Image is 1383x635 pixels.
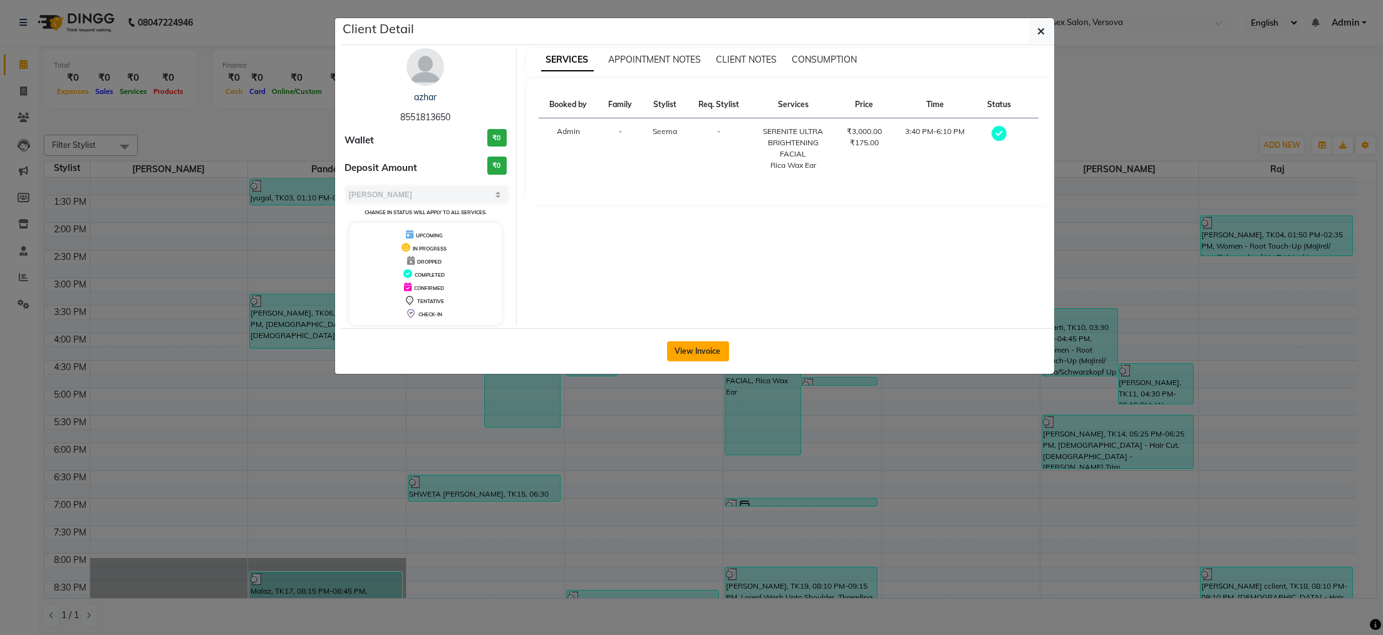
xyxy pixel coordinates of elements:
small: Change in status will apply to all services. [365,209,487,215]
div: Rica Wax Ear [758,160,828,171]
a: azhar [414,91,437,103]
div: ₹175.00 [843,137,885,148]
th: Services [750,91,836,118]
span: 8551813650 [400,111,450,123]
span: Deposit Amount [344,161,417,175]
span: IN PROGRESS [413,245,447,252]
span: Wallet [344,133,374,148]
th: Booked by [539,91,598,118]
h3: ₹0 [487,129,507,147]
span: APPOINTMENT NOTES [609,54,702,65]
h5: Client Detail [343,19,414,38]
span: TENTATIVE [417,298,444,304]
div: SERENITE ULTRA BRIGHTENING FACIAL [758,126,828,160]
td: - [598,118,642,179]
span: CONFIRMED [414,285,444,291]
th: Time [893,91,977,118]
span: CHECK-IN [418,311,442,317]
span: DROPPED [417,259,442,265]
span: SERVICES [541,49,594,71]
span: CONSUMPTION [792,54,857,65]
th: Stylist [642,91,687,118]
td: 3:40 PM-6:10 PM [893,118,977,179]
span: COMPLETED [415,272,445,278]
img: avatar [407,48,444,86]
th: Family [598,91,642,118]
th: Req. Stylist [687,91,750,118]
h3: ₹0 [487,157,507,175]
td: - [687,118,750,179]
button: View Invoice [667,341,729,361]
span: CLIENT NOTES [717,54,777,65]
td: Admin [539,118,598,179]
th: Price [836,91,893,118]
th: Status [977,91,1021,118]
div: ₹3,000.00 [843,126,885,137]
span: UPCOMING [416,232,443,239]
span: Seema [653,126,677,136]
